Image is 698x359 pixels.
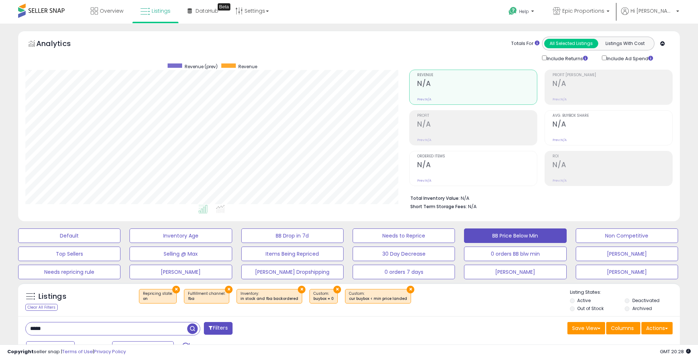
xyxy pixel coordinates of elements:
[606,322,640,334] button: Columns
[238,63,257,70] span: Revenue
[37,344,66,351] span: Last 7 Days
[567,322,605,334] button: Save View
[562,7,604,15] span: Epic Proportions
[468,203,477,210] span: N/A
[596,54,665,62] div: Include Ad Spend
[130,265,232,279] button: [PERSON_NAME]
[18,265,120,279] button: Needs repricing rule
[417,138,431,142] small: Prev: N/A
[553,114,672,118] span: Avg. Buybox Share
[464,265,566,279] button: [PERSON_NAME]
[632,305,652,311] label: Archived
[553,120,672,130] h2: N/A
[410,193,667,202] li: N/A
[188,296,225,301] div: fba
[553,79,672,89] h2: N/A
[553,154,672,158] span: ROI
[7,348,34,355] strong: Copyright
[553,97,567,102] small: Prev: N/A
[508,7,517,16] i: Get Help
[417,154,537,158] span: Ordered Items
[660,348,691,355] span: 2025-09-15 20:28 GMT
[503,1,541,24] a: Help
[143,291,173,302] span: Repricing state :
[241,291,298,302] span: Inventory :
[519,8,529,15] span: Help
[62,348,93,355] a: Terms of Use
[7,348,126,355] div: seller snap | |
[26,341,75,354] button: Last 7 Days
[18,247,120,261] button: Top Sellers
[577,305,604,311] label: Out of Stock
[204,322,232,335] button: Filters
[349,296,407,301] div: cur buybox < min price landed
[611,325,634,332] span: Columns
[576,228,678,243] button: Non Competitive
[241,247,344,261] button: Items Being Repriced
[537,54,596,62] div: Include Returns
[225,286,233,293] button: ×
[172,286,180,293] button: ×
[553,161,672,170] h2: N/A
[241,265,344,279] button: [PERSON_NAME] Dropshipping
[241,228,344,243] button: BB Drop in 7d
[94,348,126,355] a: Privacy Policy
[417,79,537,89] h2: N/A
[349,291,407,302] span: Custom:
[417,114,537,118] span: Profit
[18,228,120,243] button: Default
[632,297,660,304] label: Deactivated
[188,291,225,302] span: Fulfillment channel :
[112,341,174,354] button: Sep-01 - Sep-07
[313,291,334,302] span: Custom:
[417,161,537,170] h2: N/A
[464,228,566,243] button: BB Price Below Min
[544,39,598,48] button: All Selected Listings
[576,247,678,261] button: [PERSON_NAME]
[143,296,173,301] div: on
[218,3,230,11] div: Tooltip anchor
[123,344,165,351] span: Sep-01 - Sep-07
[621,7,679,24] a: Hi [PERSON_NAME]
[553,73,672,77] span: Profit [PERSON_NAME]
[353,265,455,279] button: 0 orders 7 days
[410,203,467,210] b: Short Term Storage Fees:
[196,7,218,15] span: DataHub
[152,7,171,15] span: Listings
[130,228,232,243] button: Inventory Age
[313,296,334,301] div: buybox = 0
[511,40,539,47] div: Totals For
[36,38,85,50] h5: Analytics
[353,247,455,261] button: 30 Day Decrease
[25,304,58,311] div: Clear All Filters
[410,195,460,201] b: Total Inventory Value:
[185,63,218,70] span: Revenue (prev)
[576,265,678,279] button: [PERSON_NAME]
[570,289,680,296] p: Listing States:
[417,120,537,130] h2: N/A
[417,178,431,183] small: Prev: N/A
[641,322,673,334] button: Actions
[598,39,652,48] button: Listings With Cost
[417,73,537,77] span: Revenue
[553,138,567,142] small: Prev: N/A
[417,97,431,102] small: Prev: N/A
[631,7,674,15] span: Hi [PERSON_NAME]
[333,286,341,293] button: ×
[130,247,232,261] button: Selling @ Max
[100,7,123,15] span: Overview
[38,292,66,302] h5: Listings
[577,297,591,304] label: Active
[553,178,567,183] small: Prev: N/A
[407,286,414,293] button: ×
[241,296,298,301] div: in stock and fba backordered
[464,247,566,261] button: 0 orders BB blw min
[353,228,455,243] button: Needs to Reprice
[298,286,305,293] button: ×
